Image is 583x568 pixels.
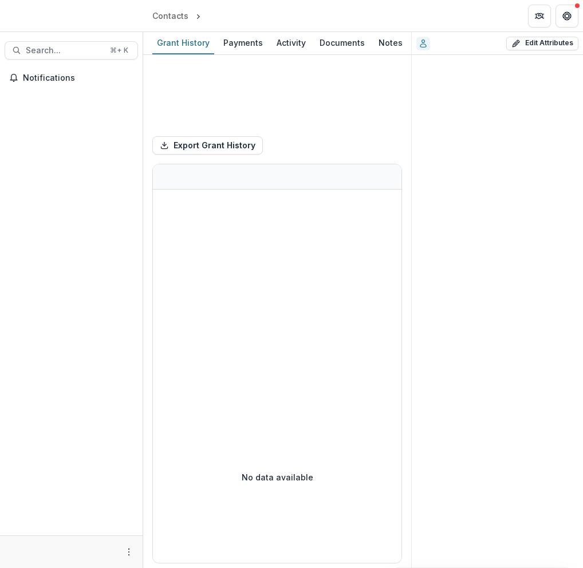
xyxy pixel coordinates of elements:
a: Documents [315,32,369,54]
button: Export Grant History [152,136,263,155]
a: Activity [272,32,310,54]
button: More [122,545,136,559]
div: Contacts [152,10,188,22]
span: Search... [26,46,103,56]
span: Notifications [23,73,133,83]
button: Search... [5,41,138,60]
div: Documents [315,34,369,51]
a: Notes [374,32,407,54]
div: Payments [219,34,267,51]
div: Notes [374,34,407,51]
div: Activity [272,34,310,51]
button: Edit Attributes [506,37,578,50]
div: ⌘ + K [108,44,131,57]
button: Get Help [556,5,578,27]
button: Partners [528,5,551,27]
button: Notifications [5,69,138,87]
nav: breadcrumb [148,7,252,24]
a: Payments [219,32,267,54]
a: Contacts [148,7,193,24]
a: Grant History [152,32,214,54]
div: Grant History [152,34,214,51]
p: No data available [242,471,313,483]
